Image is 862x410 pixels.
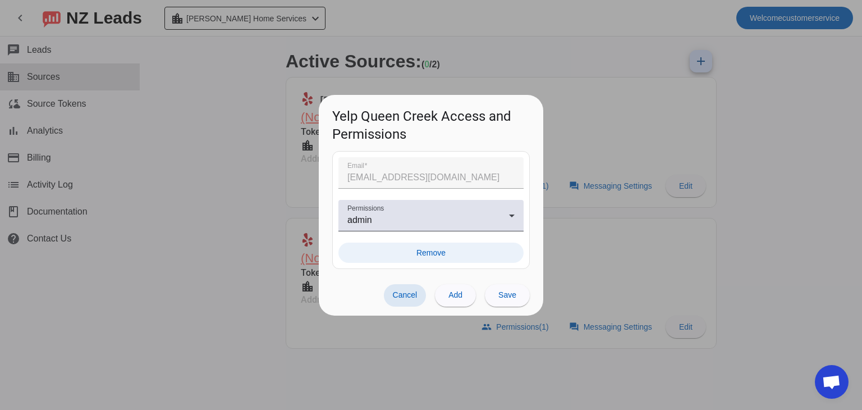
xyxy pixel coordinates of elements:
[347,215,372,225] span: admin
[384,284,427,307] button: Cancel
[485,284,530,307] button: Save
[319,95,543,151] h1: Yelp Queen Creek Access and Permissions
[498,290,516,299] span: Save
[347,162,364,169] mat-label: Email
[338,243,524,263] button: Remove
[435,284,476,307] button: Add
[815,365,849,399] div: Open chat
[416,247,446,258] span: Remove
[347,204,384,212] mat-label: Permissions
[393,290,418,299] span: Cancel
[448,290,462,299] span: Add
